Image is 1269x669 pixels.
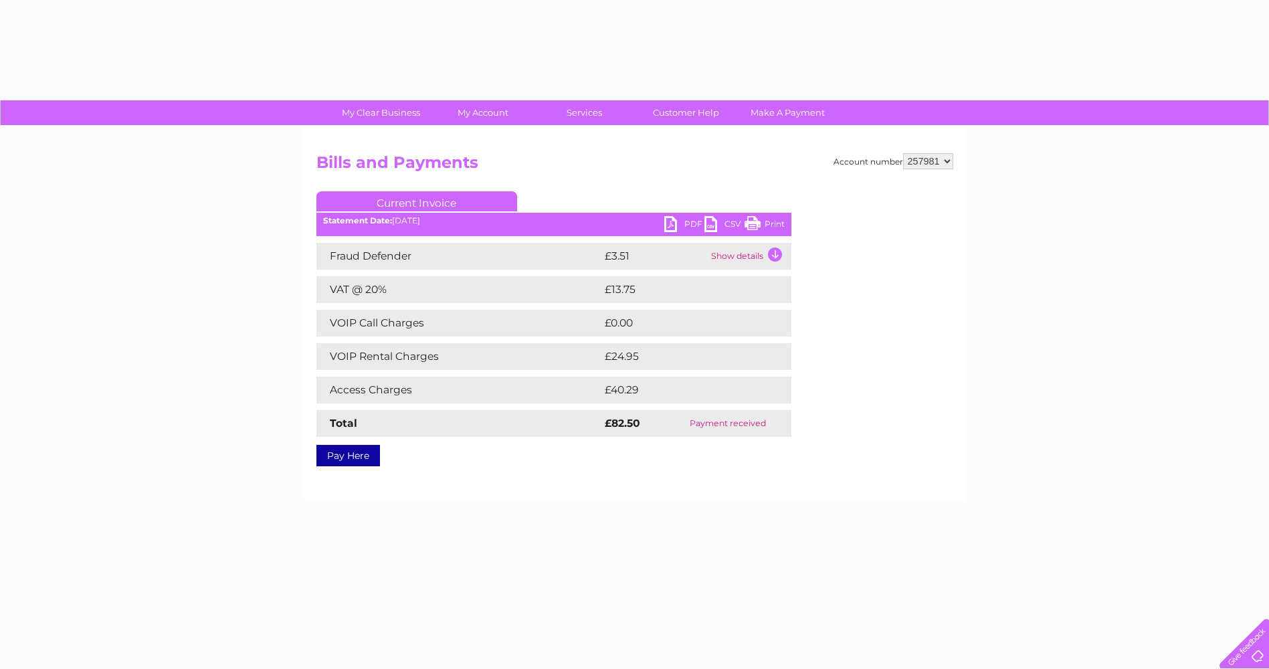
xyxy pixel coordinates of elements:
[529,100,640,125] a: Services
[665,410,791,437] td: Payment received
[316,377,601,403] td: Access Charges
[605,417,640,429] strong: £82.50
[745,216,785,235] a: Print
[316,310,601,337] td: VOIP Call Charges
[601,343,765,370] td: £24.95
[326,100,436,125] a: My Clear Business
[664,216,704,235] a: PDF
[427,100,538,125] a: My Account
[834,153,953,169] div: Account number
[316,243,601,270] td: Fraud Defender
[601,243,708,270] td: £3.51
[704,216,745,235] a: CSV
[631,100,741,125] a: Customer Help
[316,216,791,225] div: [DATE]
[316,445,380,466] a: Pay Here
[330,417,357,429] strong: Total
[733,100,843,125] a: Make A Payment
[316,276,601,303] td: VAT @ 20%
[316,191,517,211] a: Current Invoice
[601,310,761,337] td: £0.00
[316,343,601,370] td: VOIP Rental Charges
[316,153,953,179] h2: Bills and Payments
[601,276,763,303] td: £13.75
[323,215,392,225] b: Statement Date:
[601,377,765,403] td: £40.29
[708,243,791,270] td: Show details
